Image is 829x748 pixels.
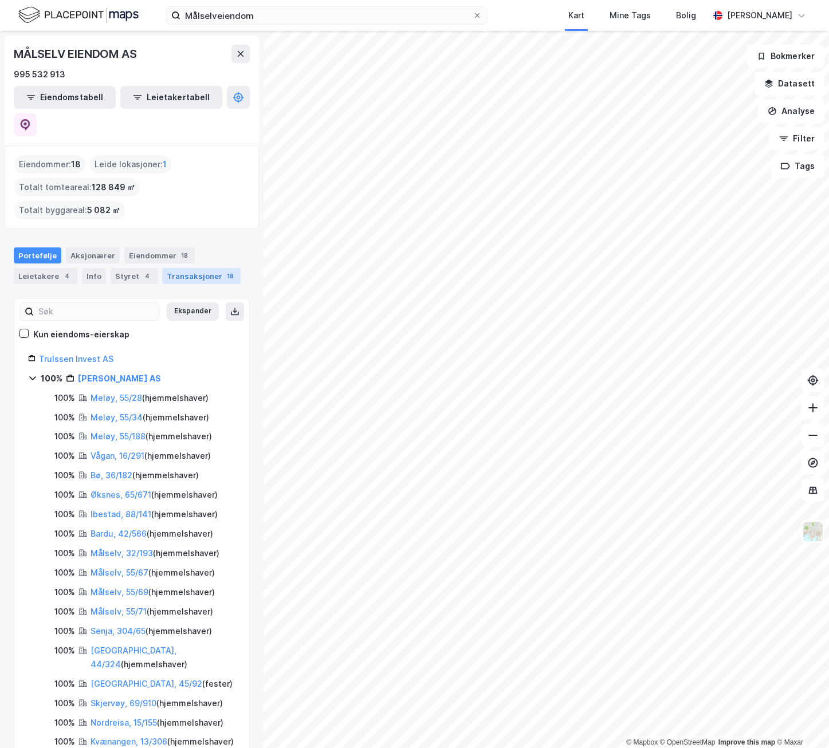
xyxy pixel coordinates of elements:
[54,696,75,710] div: 100%
[225,270,236,282] div: 18
[758,100,824,123] button: Analyse
[54,546,75,560] div: 100%
[568,9,584,22] div: Kart
[626,738,658,746] a: Mapbox
[91,605,213,619] div: ( hjemmelshaver )
[91,626,146,636] a: Senja, 304/65
[91,679,202,688] a: [GEOGRAPHIC_DATA], 45/92
[54,469,75,482] div: 100%
[87,203,120,217] span: 5 082 ㎡
[91,566,215,580] div: ( hjemmelshaver )
[54,677,75,691] div: 100%
[54,644,75,658] div: 100%
[91,529,147,538] a: Bardu, 42/566
[54,507,75,521] div: 100%
[167,302,219,321] button: Ekspander
[39,354,113,364] a: Trulssen Invest AS
[54,411,75,424] div: 100%
[91,507,218,521] div: ( hjemmelshaver )
[91,490,151,499] a: Øksnes, 65/671
[91,644,235,671] div: ( hjemmelshaver )
[14,268,77,284] div: Leietakere
[124,247,195,263] div: Eiendommer
[91,527,213,541] div: ( hjemmelshaver )
[676,9,696,22] div: Bolig
[91,716,223,730] div: ( hjemmelshaver )
[91,391,209,405] div: ( hjemmelshaver )
[610,9,651,22] div: Mine Tags
[180,7,473,24] input: Søk på adresse, matrikkel, gårdeiere, leietakere eller personer
[14,155,85,174] div: Eiendommer :
[82,268,106,284] div: Info
[91,737,167,746] a: Kvænangen, 13/306
[111,268,158,284] div: Styret
[802,521,824,542] img: Z
[91,393,142,403] a: Meløy, 55/28
[71,158,81,171] span: 18
[91,449,211,463] div: ( hjemmelshaver )
[54,488,75,502] div: 100%
[91,645,176,669] a: [GEOGRAPHIC_DATA], 44/324
[142,270,153,282] div: 4
[91,585,215,599] div: ( hjemmelshaver )
[54,566,75,580] div: 100%
[91,412,143,422] a: Meløy, 55/34
[163,158,167,171] span: 1
[91,469,199,482] div: ( hjemmelshaver )
[66,247,120,263] div: Aksjonærer
[54,449,75,463] div: 100%
[772,693,829,748] iframe: Chat Widget
[14,247,61,263] div: Portefølje
[41,372,62,385] div: 100%
[91,607,147,616] a: Målselv, 55/71
[727,9,792,22] div: [PERSON_NAME]
[91,431,146,441] a: Meløy, 55/188
[771,155,824,178] button: Tags
[91,451,144,460] a: Vågan, 16/291
[54,605,75,619] div: 100%
[91,411,209,424] div: ( hjemmelshaver )
[91,587,148,597] a: Målselv, 55/69
[54,527,75,541] div: 100%
[18,5,139,25] img: logo.f888ab2527a4732fd821a326f86c7f29.svg
[120,86,222,109] button: Leietakertabell
[33,328,129,341] div: Kun eiendoms-eierskap
[718,738,775,746] a: Improve this map
[91,568,148,577] a: Målselv, 55/67
[91,698,156,708] a: Skjervøy, 69/910
[91,696,223,710] div: ( hjemmelshaver )
[54,624,75,638] div: 100%
[78,373,161,383] a: [PERSON_NAME] AS
[660,738,716,746] a: OpenStreetMap
[91,624,212,638] div: ( hjemmelshaver )
[769,127,824,150] button: Filter
[91,677,233,691] div: ( fester )
[92,180,135,194] span: 128 849 ㎡
[54,716,75,730] div: 100%
[755,72,824,95] button: Datasett
[91,470,132,480] a: Bø, 36/182
[91,548,153,558] a: Målselv, 32/193
[54,585,75,599] div: 100%
[14,86,116,109] button: Eiendomstabell
[162,268,241,284] div: Transaksjoner
[14,68,65,81] div: 995 532 913
[747,45,824,68] button: Bokmerker
[54,391,75,405] div: 100%
[34,303,159,320] input: Søk
[91,430,212,443] div: ( hjemmelshaver )
[91,546,219,560] div: ( hjemmelshaver )
[14,201,125,219] div: Totalt byggareal :
[91,718,157,727] a: Nordreisa, 15/155
[61,270,73,282] div: 4
[14,45,139,63] div: MÅLSELV EIENDOM AS
[91,509,151,519] a: Ibestad, 88/141
[179,250,190,261] div: 18
[54,430,75,443] div: 100%
[14,178,140,196] div: Totalt tomteareal :
[91,488,218,502] div: ( hjemmelshaver )
[90,155,171,174] div: Leide lokasjoner :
